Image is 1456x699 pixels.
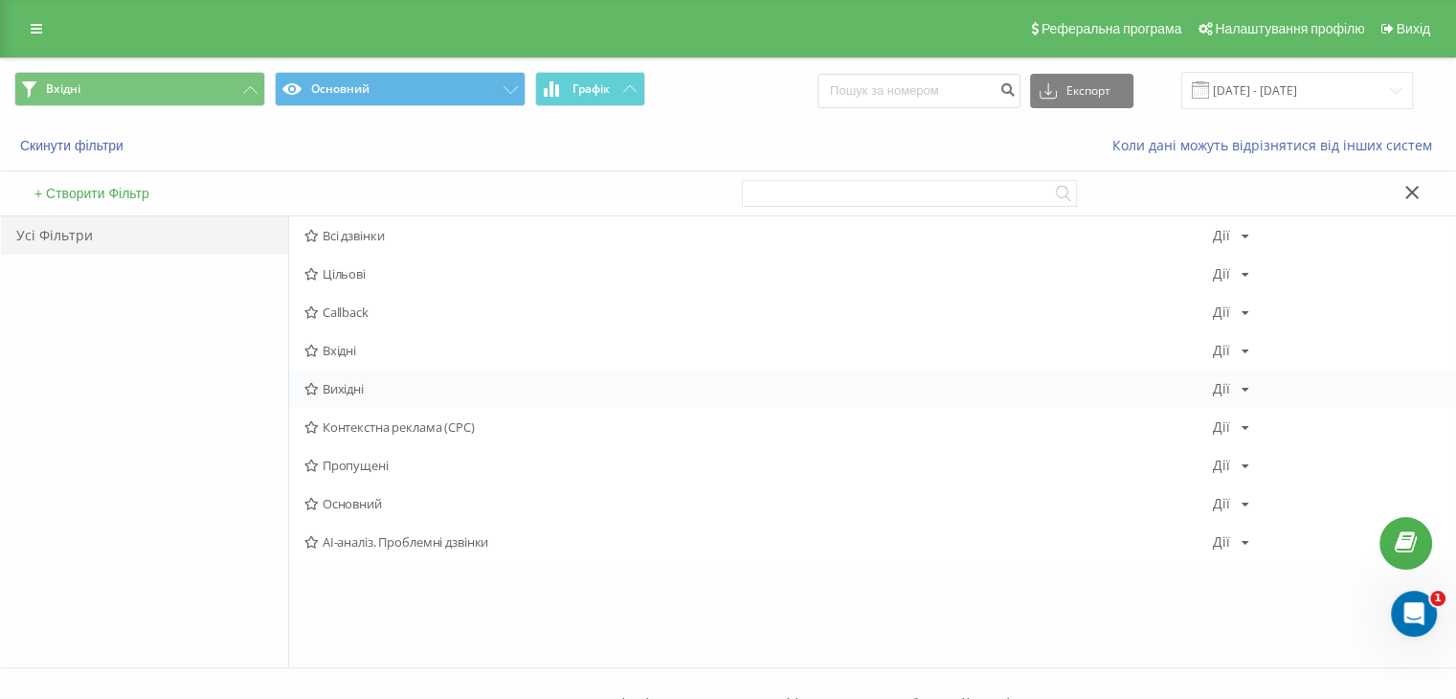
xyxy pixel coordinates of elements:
a: Коли дані можуть відрізнятися вiд інших систем [1112,136,1442,154]
div: Дії [1213,229,1230,242]
span: Callback [304,305,1213,319]
span: Графік [572,82,610,96]
div: Дії [1213,497,1230,510]
span: Налаштування профілю [1215,21,1364,36]
button: Основний [275,72,526,106]
div: Дії [1213,420,1230,434]
div: Дії [1213,305,1230,319]
span: Вхідні [304,344,1213,357]
button: Вхідні [14,72,265,106]
div: Дії [1213,459,1230,472]
span: Контекстна реклама (CPC) [304,420,1213,434]
span: Основний [304,497,1213,510]
div: Усі Фільтри [1,216,288,255]
span: 1 [1430,591,1445,606]
input: Пошук за номером [818,74,1020,108]
iframe: Intercom live chat [1391,591,1437,637]
span: Пропущені [304,459,1213,472]
span: AI-аналіз. Проблемні дзвінки [304,535,1213,549]
span: Вхідні [46,81,80,97]
div: Дії [1213,382,1230,395]
div: Дії [1213,344,1230,357]
span: Всі дзвінки [304,229,1213,242]
span: Вихідні [304,382,1213,395]
div: Дії [1213,535,1230,549]
button: Закрити [1399,184,1426,204]
div: Дії [1213,267,1230,281]
span: Вихід [1397,21,1430,36]
span: Цільові [304,267,1213,281]
button: + Створити Фільтр [29,185,155,202]
button: Скинути фільтри [14,137,133,154]
button: Експорт [1030,74,1133,108]
span: Реферальна програма [1042,21,1182,36]
button: Графік [535,72,645,106]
